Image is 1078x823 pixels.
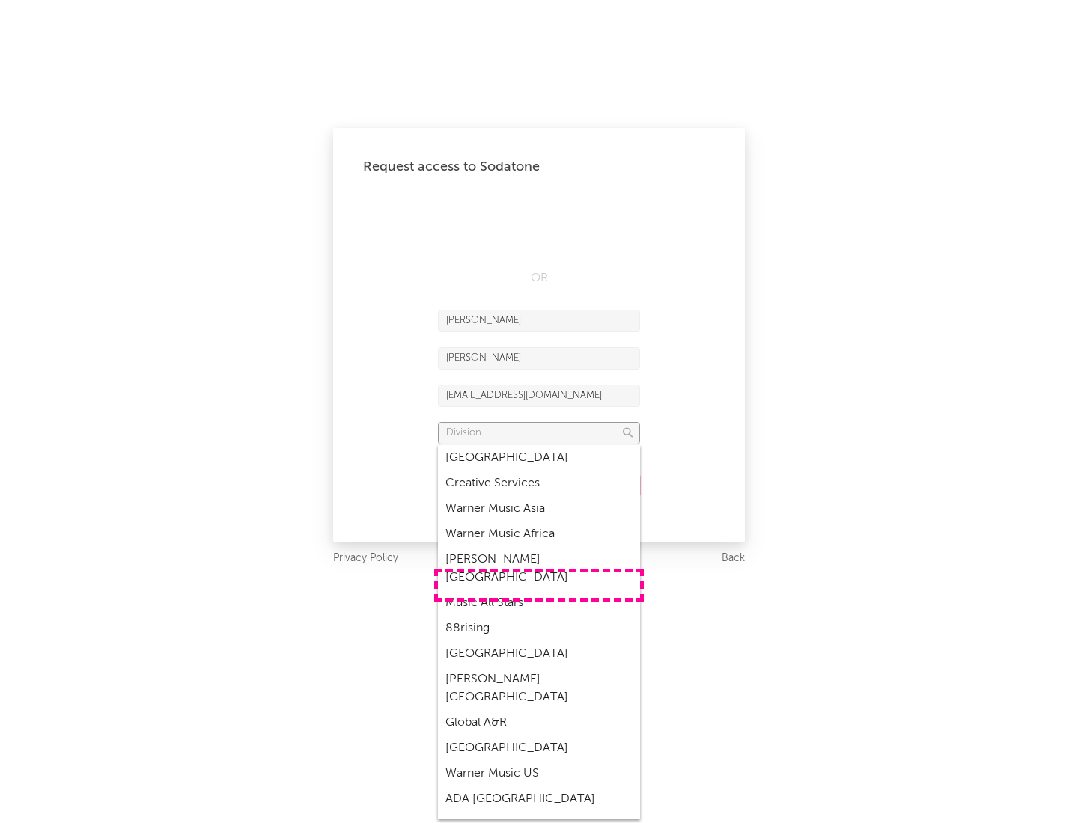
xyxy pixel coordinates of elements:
[438,496,640,521] div: Warner Music Asia
[438,667,640,710] div: [PERSON_NAME] [GEOGRAPHIC_DATA]
[438,269,640,287] div: OR
[438,547,640,590] div: [PERSON_NAME] [GEOGRAPHIC_DATA]
[438,422,640,444] input: Division
[438,710,640,735] div: Global A&R
[438,761,640,786] div: Warner Music US
[438,735,640,761] div: [GEOGRAPHIC_DATA]
[438,347,640,370] input: Last Name
[438,471,640,496] div: Creative Services
[363,158,715,176] div: Request access to Sodatone
[438,590,640,616] div: Music All Stars
[438,385,640,407] input: Email
[438,521,640,547] div: Warner Music Africa
[438,786,640,812] div: ADA [GEOGRAPHIC_DATA]
[438,445,640,471] div: [GEOGRAPHIC_DATA]
[333,549,398,568] a: Privacy Policy
[438,616,640,641] div: 88rising
[722,549,745,568] a: Back
[438,641,640,667] div: [GEOGRAPHIC_DATA]
[438,310,640,332] input: First Name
